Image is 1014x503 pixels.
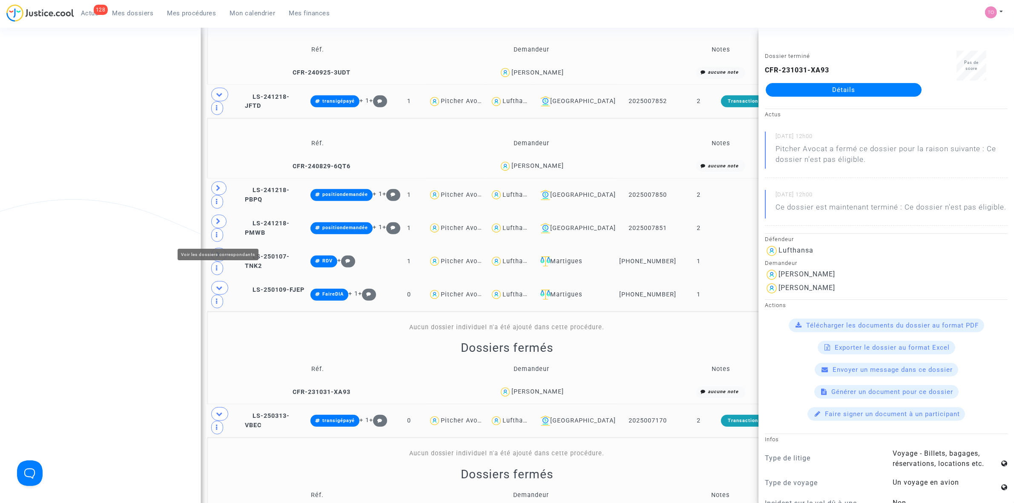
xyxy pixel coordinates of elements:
div: Lufthansa [778,246,813,254]
td: 2 [679,85,718,118]
span: Mes dossiers [112,9,154,17]
div: [GEOGRAPHIC_DATA] [537,190,613,200]
div: [GEOGRAPHIC_DATA] [537,96,613,106]
div: [GEOGRAPHIC_DATA] [537,416,613,426]
h2: Dossiers fermés [461,340,553,355]
div: Lufthansa [503,224,534,232]
a: Détails [766,83,922,97]
div: Pitcher Avocat [441,417,488,424]
b: CFR-231031-XA93 [765,66,829,74]
span: LS-241218-PMWB [245,220,290,236]
a: Mon calendrier [223,7,282,20]
img: icon-user.svg [428,415,441,427]
span: Télécharger les documents du dossier au format PDF [807,322,979,329]
img: icon-banque.svg [540,190,551,200]
td: Réf. [210,355,425,383]
iframe: Help Scout Beacon - Open [17,460,43,486]
td: 1 [393,245,425,278]
span: + [382,190,401,198]
span: + [369,417,388,424]
span: positiondemandée [322,192,368,197]
img: icon-banque.svg [540,416,551,426]
span: Un voyage en avion [893,478,959,486]
span: CFR-240829-6QT6 [285,163,350,170]
span: Mes finances [289,9,330,17]
td: [PHONE_NUMBER] [616,245,679,278]
div: Pitcher Avocat [441,98,488,105]
td: 0 [393,278,425,311]
span: CFR-231031-XA93 [285,388,350,396]
td: Demandeur [425,129,638,157]
td: Notes [638,129,804,157]
img: icon-faciliter-sm.svg [540,256,551,267]
td: 2 [679,178,718,212]
span: + 1 [348,290,358,297]
p: Type de voyage [765,477,880,488]
img: icon-user.svg [428,222,441,234]
small: Demandeur [765,260,797,266]
td: 1 [393,212,425,245]
td: 2025007170 [616,404,679,437]
span: + 1 [359,97,369,104]
td: [PHONE_NUMBER] [616,278,679,311]
span: + [358,290,376,297]
td: 1 [393,178,425,212]
span: transigépayé [322,418,355,423]
img: icon-user.svg [490,288,503,301]
img: icon-faciliter-sm.svg [540,290,551,300]
h2: Dossiers fermés [461,467,553,482]
span: Générer un document pour ce dossier [832,388,954,396]
img: icon-user.svg [765,282,778,295]
td: Demandeur [425,36,638,64]
img: icon-user.svg [490,255,503,267]
div: Martigues [537,290,613,300]
img: icon-user.svg [499,386,511,398]
small: Actions [765,302,786,308]
img: icon-user.svg [428,255,441,267]
span: positiondemandée [322,225,368,230]
span: RDV [322,258,333,264]
i: aucune note [708,389,739,394]
td: 2025007850 [616,178,679,212]
div: Transaction exécutée [721,415,789,427]
span: Actus [81,9,99,17]
span: LS-241218-JFTD [245,93,290,110]
p: Type de litige [765,453,880,463]
span: + [369,97,388,104]
span: Voyage - Billets, bagages, réservations, locations etc. [893,449,984,468]
div: [PERSON_NAME] [511,388,564,395]
span: + [382,224,401,231]
span: Pas de score [964,60,979,71]
span: + 1 [373,190,382,198]
img: icon-banque.svg [540,223,551,233]
div: Pitcher Avocat [441,191,488,198]
div: [PERSON_NAME] [778,270,835,278]
td: 1 [393,85,425,118]
div: 128 [94,5,108,15]
span: LS-250109-FJEP [245,286,304,293]
i: aucune note [708,69,739,75]
img: icon-user.svg [499,66,511,79]
small: Actus [765,111,781,118]
td: 1 [679,245,718,278]
td: 2 [679,404,718,437]
div: Lufthansa [503,291,534,298]
span: + 1 [373,224,382,231]
div: Lufthansa [503,258,534,265]
i: aucune note [708,163,739,169]
img: icon-user.svg [765,268,778,282]
img: icon-user.svg [499,160,511,172]
small: Infos [765,436,779,443]
div: Aucun dossier individuel n'a été ajouté dans cette procédure. [219,323,796,332]
td: 0 [393,404,425,437]
td: Demandeur [425,355,638,383]
span: Exporter le dossier au format Excel [835,344,950,351]
a: 128Actus [74,7,106,20]
img: icon-user.svg [490,95,503,108]
a: Mes finances [282,7,337,20]
span: Envoyer un message dans ce dossier [833,366,953,374]
div: Pitcher Avocat [441,224,488,232]
td: 2025007852 [616,85,679,118]
div: Pitcher Avocat [441,291,488,298]
span: Faire signer un document à un participant [825,410,960,418]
